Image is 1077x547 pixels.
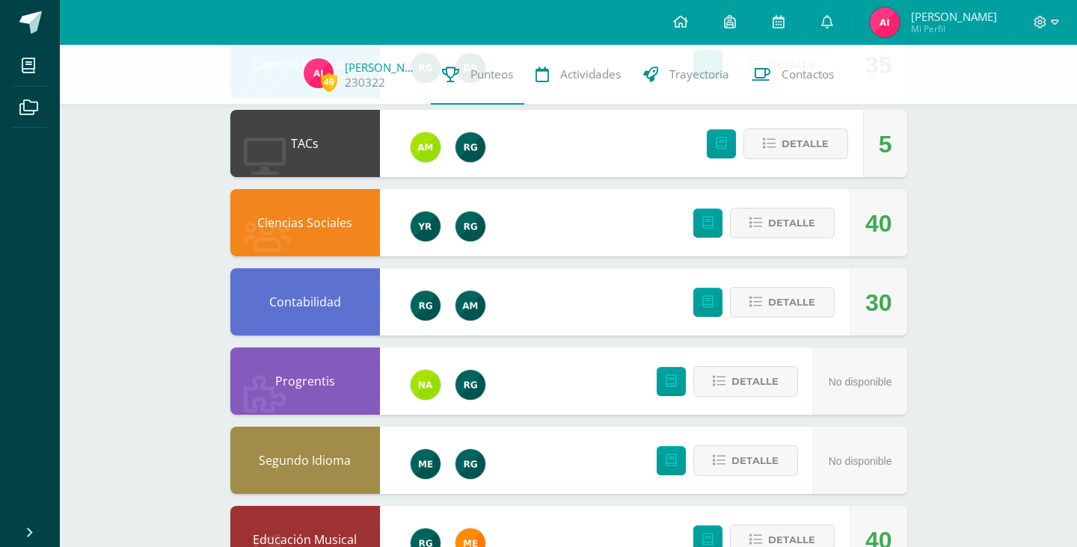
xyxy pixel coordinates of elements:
img: fb2ca82e8de93e60a5b7f1e46d7c79f5.png [411,132,441,162]
span: [PERSON_NAME] [911,9,997,24]
span: No disponible [829,376,892,388]
button: Detalle [693,366,798,397]
button: Detalle [693,445,798,476]
img: 24ef3269677dd7dd963c57b86ff4a022.png [455,211,485,241]
span: Detalle [731,368,779,395]
span: Mi Perfil [911,22,997,35]
span: No disponible [829,455,892,467]
a: Contactos [740,45,845,105]
button: Detalle [730,208,835,238]
a: Actividades [524,45,632,105]
a: 230322 [345,75,385,90]
button: Detalle [743,129,848,159]
div: 40 [865,190,892,257]
div: 5 [879,111,892,178]
div: TACs [230,110,380,177]
span: Punteos [470,67,513,82]
span: Detalle [768,288,815,316]
img: 24ef3269677dd7dd963c57b86ff4a022.png [455,449,485,479]
img: 24ef3269677dd7dd963c57b86ff4a022.png [455,370,485,400]
a: Trayectoria [632,45,740,105]
span: Detalle [782,130,829,158]
img: 3db52edbe12f26b11aa9c9bba41fa6ee.png [870,7,900,37]
span: Trayectoria [669,67,729,82]
a: Punteos [431,45,524,105]
div: Contabilidad [230,268,380,336]
button: Detalle [730,287,835,318]
img: e5319dee200a4f57f0a5ff00aaca67bb.png [411,449,441,479]
img: 35a337993bdd6a3ef9ef2b9abc5596bd.png [411,370,441,400]
span: Actividades [560,67,621,82]
span: Contactos [782,67,834,82]
span: Detalle [768,209,815,237]
img: 765d7ba1372dfe42393184f37ff644ec.png [411,211,441,241]
img: 6e92675d869eb295716253c72d38e6e7.png [455,291,485,321]
span: Detalle [731,447,779,475]
div: 30 [865,269,892,336]
div: Progrentis [230,347,380,415]
span: 49 [321,72,337,91]
img: 24ef3269677dd7dd963c57b86ff4a022.png [411,291,441,321]
img: 3db52edbe12f26b11aa9c9bba41fa6ee.png [304,58,334,88]
div: Segundo Idioma [230,427,380,494]
img: 24ef3269677dd7dd963c57b86ff4a022.png [455,132,485,162]
a: [PERSON_NAME] [345,60,420,75]
div: Ciencias Sociales [230,189,380,256]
